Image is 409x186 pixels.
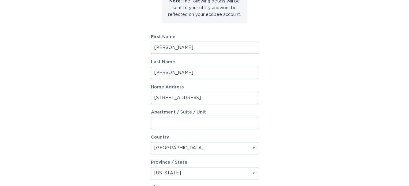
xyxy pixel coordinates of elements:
[151,35,258,39] label: First Name
[151,85,258,89] label: Home Address
[151,135,169,139] label: Country
[151,110,258,114] label: Apartment / Suite / Unit
[151,60,258,64] label: Last Name
[151,160,187,165] label: Province / State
